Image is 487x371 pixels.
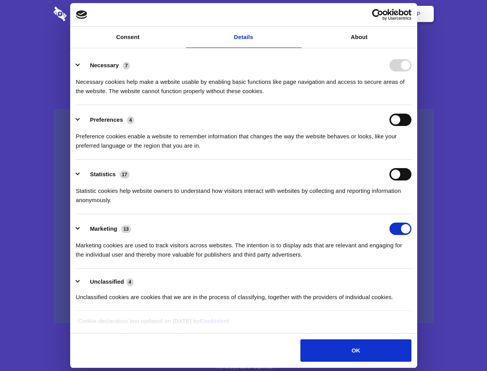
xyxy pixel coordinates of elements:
button: Statistics (17) [76,168,135,180]
a: Contact [313,2,348,26]
div: Cookie declaration last updated on [DATE] by [72,317,415,332]
button: Necessary (7) [76,59,135,71]
div: Statistic cookies help website owners to understand how visitors interact with websites by collec... [76,180,411,205]
h4: Auto-redaction of sensitive data, encrypted data sharing and self-destructing private chats. Shar... [54,70,434,96]
span: 7 [123,62,130,70]
a: Cookiebot [200,318,229,324]
div: Unclassified cookies are cookies that we are in the process of classifying, together with the pro... [76,287,411,302]
button: Unclassified (4) [76,277,138,287]
span: 4 [127,116,134,124]
label: Preferences [90,116,123,123]
a: Wistia video thumbnail [54,109,434,323]
a: Usercentrics Cookiebot - opens in a new window [344,9,411,20]
label: Marketing [90,225,117,232]
iframe: Drift Widget Chat Controller [448,332,478,362]
label: Statistics [90,171,116,177]
div: Necessary cookies help make a website usable by enabling basic functions like page navigation and... [76,71,411,96]
a: Login [350,2,383,26]
a: Details [186,27,302,48]
h1: Eliminate Slack Data Loss. [54,35,434,63]
img: logo [76,10,88,19]
a: Pricing [226,2,260,26]
span: 17 [120,171,130,179]
button: Marketing (13) [76,223,136,235]
span: 4 [126,278,134,286]
div: Preference cookies enable a website to remember information that changes the way the website beha... [76,126,411,150]
span: 13 [121,225,131,233]
label: Necessary [90,62,119,68]
div: Marketing cookies are used to track visitors across websites. The intention is to display ads tha... [76,235,411,259]
button: Preferences (4) [76,114,139,126]
a: About [302,27,417,48]
button: OK [300,339,411,362]
img: logo-wordmark-white-trans-d4663122ce5f474addd5e946df7df03e33cb6a1c49d2221995e7729f52c070b2.svg [54,7,120,21]
a: Consent [70,27,186,48]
